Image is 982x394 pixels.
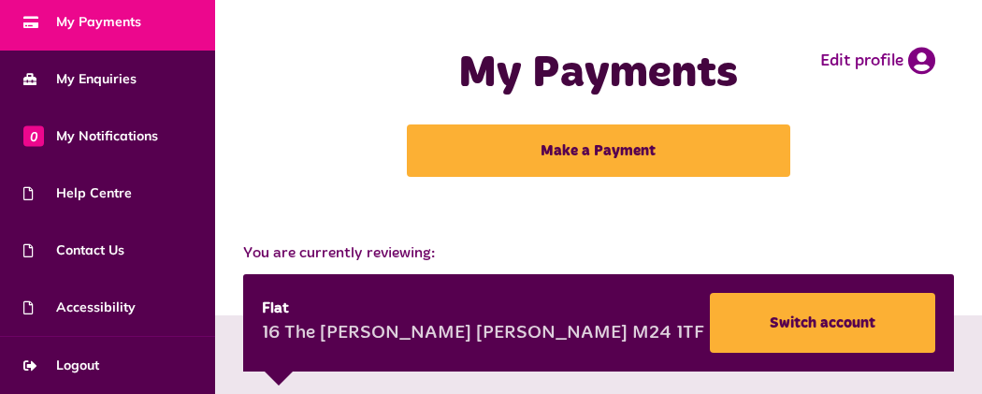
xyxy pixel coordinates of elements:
[23,356,99,375] span: Logout
[262,298,704,320] div: Flat
[23,125,44,146] span: 0
[23,298,136,317] span: Accessibility
[407,124,790,177] a: Make a Payment
[820,47,935,75] a: Edit profile
[243,242,954,265] span: You are currently reviewing:
[304,47,893,101] h1: My Payments
[23,126,158,146] span: My Notifications
[23,12,141,32] span: My Payments
[23,69,137,89] span: My Enquiries
[262,320,704,348] div: 16 The [PERSON_NAME] [PERSON_NAME] M24 1TF
[23,241,124,260] span: Contact Us
[710,293,935,353] a: Switch account
[23,183,132,203] span: Help Centre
